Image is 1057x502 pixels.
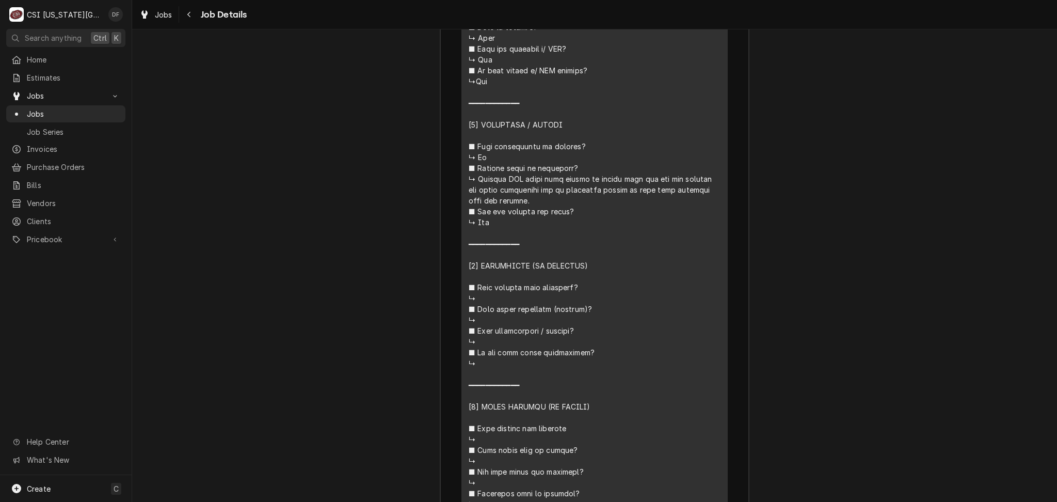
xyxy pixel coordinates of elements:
[6,29,125,47] button: Search anythingCtrlK
[114,33,119,43] span: K
[6,177,125,194] a: Bills
[27,180,120,191] span: Bills
[198,8,247,22] span: Job Details
[155,9,172,20] span: Jobs
[27,198,120,209] span: Vendors
[27,54,120,65] span: Home
[135,6,177,23] a: Jobs
[27,234,105,245] span: Pricebook
[6,231,125,248] a: Go to Pricebook
[6,140,125,158] a: Invoices
[93,33,107,43] span: Ctrl
[6,123,125,140] a: Job Series
[27,436,119,447] span: Help Center
[9,7,24,22] div: C
[9,7,24,22] div: CSI Kansas City's Avatar
[6,433,125,450] a: Go to Help Center
[27,90,105,101] span: Jobs
[27,72,120,83] span: Estimates
[6,69,125,86] a: Estimates
[6,195,125,212] a: Vendors
[27,144,120,154] span: Invoices
[25,33,82,43] span: Search anything
[27,9,103,20] div: CSI [US_STATE][GEOGRAPHIC_DATA]
[27,108,120,119] span: Jobs
[6,159,125,176] a: Purchase Orders
[108,7,123,22] div: David Fannin's Avatar
[108,7,123,22] div: DF
[6,213,125,230] a: Clients
[114,483,119,494] span: C
[181,6,198,23] button: Navigate back
[27,162,120,172] span: Purchase Orders
[6,451,125,468] a: Go to What's New
[27,484,51,493] span: Create
[6,105,125,122] a: Jobs
[6,51,125,68] a: Home
[27,127,120,137] span: Job Series
[27,454,119,465] span: What's New
[6,87,125,104] a: Go to Jobs
[27,216,120,227] span: Clients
